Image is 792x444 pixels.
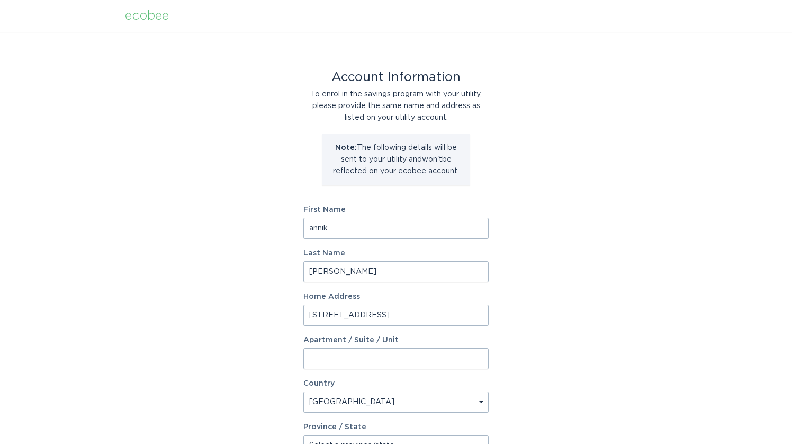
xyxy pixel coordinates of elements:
p: The following details will be sent to your utility and won't be reflected on your ecobee account. [330,142,462,177]
div: ecobee [125,10,169,22]
label: First Name [303,206,489,214]
label: Home Address [303,293,489,300]
div: Account Information [303,72,489,83]
label: Apartment / Suite / Unit [303,336,489,344]
label: Country [303,380,335,387]
label: Last Name [303,250,489,257]
div: To enrol in the savings program with your utility, please provide the same name and address as li... [303,88,489,123]
label: Province / State [303,423,366,431]
strong: Note: [335,144,357,152]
